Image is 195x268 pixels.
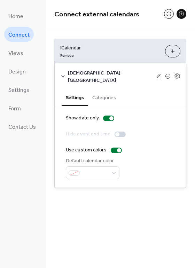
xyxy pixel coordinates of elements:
[60,45,159,52] span: iCalendar
[8,85,29,96] span: Settings
[8,30,30,40] span: Connect
[66,131,110,138] div: Hide event end time
[4,8,28,23] a: Home
[8,122,36,133] span: Contact Us
[8,103,21,114] span: Form
[4,82,33,97] a: Settings
[8,66,26,77] span: Design
[62,89,88,106] button: Settings
[66,115,99,122] div: Show date only
[66,147,107,154] div: Use custom colors
[4,64,30,79] a: Design
[4,45,28,60] a: Views
[4,27,34,42] a: Connect
[60,53,74,58] span: Remove
[4,101,25,116] a: Form
[68,70,156,84] span: [DEMOGRAPHIC_DATA][GEOGRAPHIC_DATA]
[8,11,23,22] span: Home
[54,8,139,21] span: Connect external calendars
[88,89,120,105] button: Categories
[66,157,118,165] div: Default calendar color
[4,119,40,134] a: Contact Us
[8,48,23,59] span: Views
